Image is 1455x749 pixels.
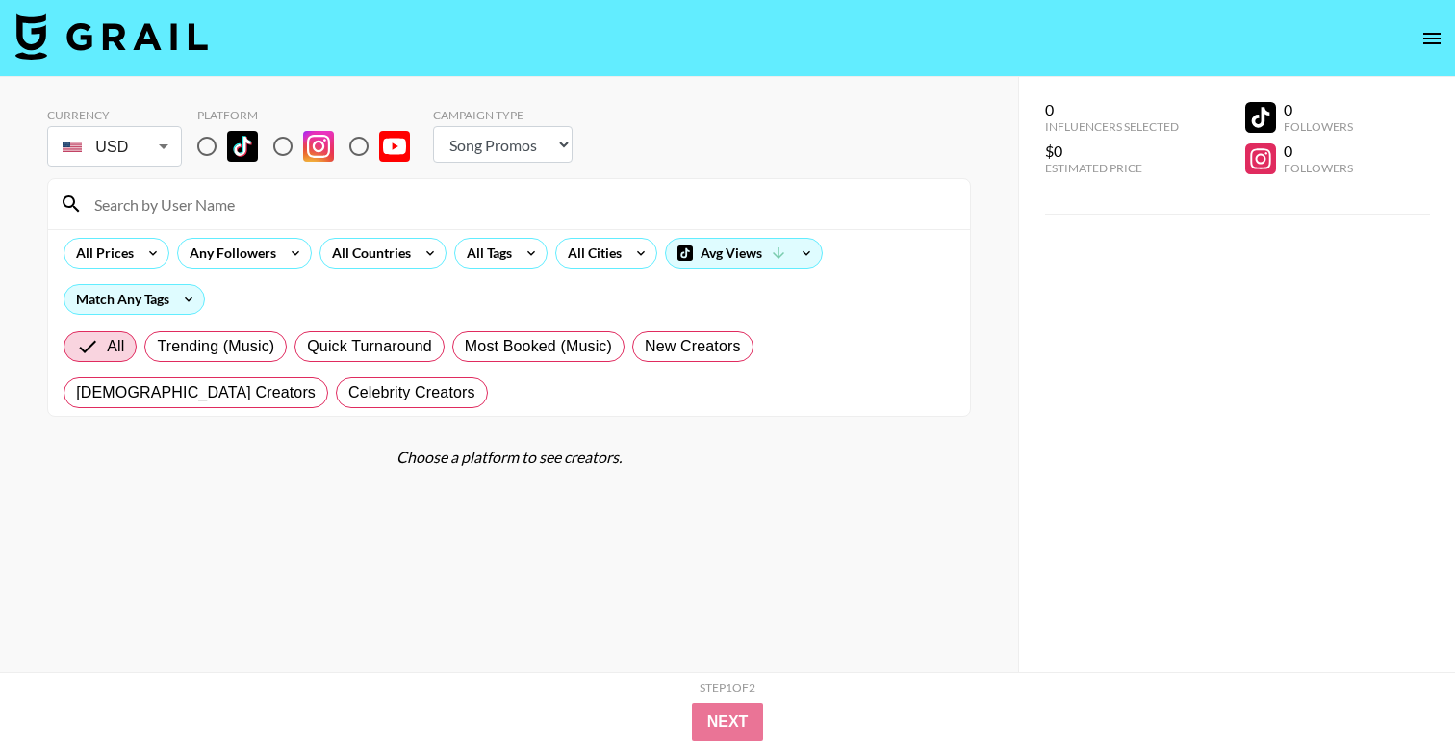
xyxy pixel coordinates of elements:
[1284,100,1353,119] div: 0
[1284,161,1353,175] div: Followers
[76,381,316,404] span: [DEMOGRAPHIC_DATA] Creators
[178,239,280,268] div: Any Followers
[1045,142,1179,161] div: $0
[197,108,425,122] div: Platform
[64,239,138,268] div: All Prices
[645,335,741,358] span: New Creators
[47,108,182,122] div: Currency
[1359,653,1432,726] iframe: Drift Widget Chat Controller
[465,335,612,358] span: Most Booked (Music)
[64,285,204,314] div: Match Any Tags
[455,239,516,268] div: All Tags
[666,239,822,268] div: Avg Views
[1045,119,1179,134] div: Influencers Selected
[107,335,124,358] span: All
[157,335,274,358] span: Trending (Music)
[320,239,415,268] div: All Countries
[379,131,410,162] img: YouTube
[83,189,958,220] input: Search by User Name
[307,335,432,358] span: Quick Turnaround
[348,381,475,404] span: Celebrity Creators
[556,239,625,268] div: All Cities
[15,13,208,60] img: Grail Talent
[1284,142,1353,161] div: 0
[1045,161,1179,175] div: Estimated Price
[1284,119,1353,134] div: Followers
[51,130,178,164] div: USD
[692,703,764,741] button: Next
[1045,100,1179,119] div: 0
[433,108,573,122] div: Campaign Type
[1413,19,1451,58] button: open drawer
[227,131,258,162] img: TikTok
[700,681,755,695] div: Step 1 of 2
[47,448,971,467] div: Choose a platform to see creators.
[303,131,334,162] img: Instagram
